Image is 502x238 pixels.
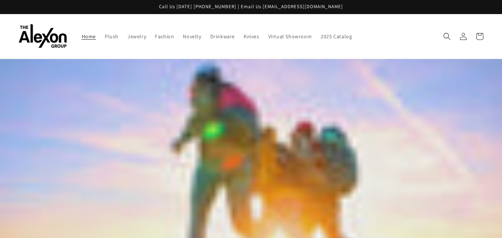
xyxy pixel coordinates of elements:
span: 2025 Catalog [321,33,352,40]
span: Jewelry [127,33,146,40]
a: Virtual Showroom [264,29,317,44]
span: Home [82,33,96,40]
img: The Alexon Group [19,24,67,48]
a: Novelty [178,29,205,44]
span: Fashion [155,33,174,40]
span: Novelty [183,33,201,40]
a: Drinkware [206,29,239,44]
a: Knives [239,29,264,44]
span: Virtual Showroom [268,33,312,40]
a: Plush [100,29,123,44]
a: 2025 Catalog [316,29,356,44]
span: Drinkware [210,33,235,40]
span: Knives [244,33,259,40]
a: Jewelry [123,29,150,44]
span: Plush [105,33,119,40]
summary: Search [439,28,455,45]
a: Fashion [150,29,178,44]
a: Home [77,29,100,44]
